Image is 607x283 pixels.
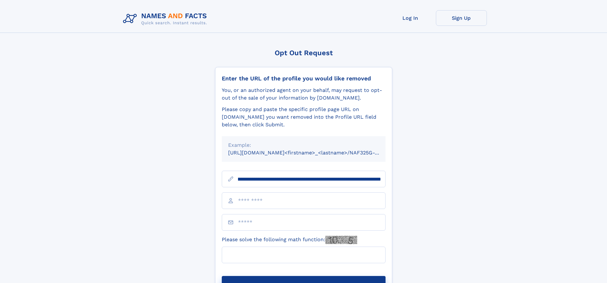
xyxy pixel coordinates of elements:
[436,10,487,26] a: Sign Up
[385,10,436,26] a: Log In
[222,86,386,102] div: You, or an authorized agent on your behalf, may request to opt-out of the sale of your informatio...
[228,150,398,156] small: [URL][DOMAIN_NAME]<firstname>_<lastname>/NAF325G-xxxxxxxx
[222,236,357,244] label: Please solve the following math function:
[228,141,379,149] div: Example:
[215,49,392,57] div: Opt Out Request
[222,75,386,82] div: Enter the URL of the profile you would like removed
[222,106,386,129] div: Please copy and paste the specific profile page URL on [DOMAIN_NAME] you want removed into the Pr...
[120,10,212,27] img: Logo Names and Facts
